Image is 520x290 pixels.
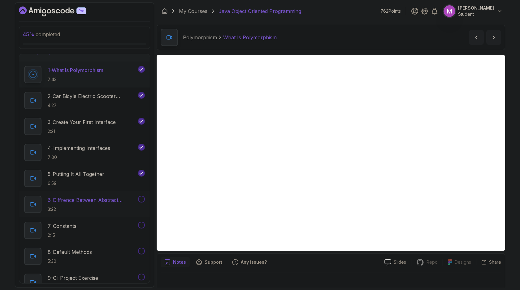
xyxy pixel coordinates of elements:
p: What Is Polymorphism [223,34,277,41]
p: 8 - Default Methods [48,248,92,256]
p: 1 - What Is Polymorphism [48,66,103,74]
p: 5 - Putting It All Together [48,170,104,178]
p: Share [489,259,501,265]
button: 1-What Is Polymorphism7:43 [24,66,145,83]
button: Support button [192,257,226,267]
p: 9 - Cli Project Exercise [48,274,98,282]
span: completed [23,31,60,37]
button: user profile image[PERSON_NAME]Student [443,5,503,17]
iframe: 1 - What is Polymorphism [157,55,505,251]
img: user profile image [444,5,455,17]
p: [PERSON_NAME] [458,5,494,11]
p: 5:30 [48,258,92,264]
p: 7:00 [48,154,110,160]
button: 5-Putting It All Together6:59 [24,170,145,187]
p: 4:27 [48,102,137,109]
p: 6:59 [48,180,104,186]
p: Student [458,11,494,17]
p: Polymorphism [183,34,217,41]
p: 7:43 [48,76,103,83]
p: Designs [455,259,471,265]
a: My Courses [179,7,207,15]
p: 762 Points [380,8,401,14]
p: Notes [173,259,186,265]
button: Feedback button [228,257,271,267]
button: 7-Constants2:15 [24,222,145,239]
button: 8-Default Methods5:30 [24,248,145,265]
button: next content [486,30,501,45]
p: Support [205,259,222,265]
button: 3-Create Your First Interface2:21 [24,118,145,135]
button: notes button [161,257,190,267]
p: Any issues? [241,259,267,265]
button: Share [476,259,501,265]
button: 4-Implementing Interfaces7:00 [24,144,145,161]
p: Slides [394,259,406,265]
button: previous content [469,30,484,45]
button: 6-Diffrence Between Abstract Classes And Interfaces3:22 [24,196,145,213]
p: 2 - Car Bicyle Electric Scooter Example [48,92,137,100]
button: 2-Car Bicyle Electric Scooter Example4:27 [24,92,145,109]
a: Slides [379,259,411,266]
span: 45 % [23,31,34,37]
p: 3:22 [48,206,137,212]
p: 4 - Implementing Interfaces [48,144,110,152]
p: Repo [427,259,438,265]
p: 2:15 [48,232,76,238]
p: 2:21 [48,128,116,134]
a: Dashboard [19,6,101,16]
p: 3 - Create Your First Interface [48,118,116,126]
p: Java Object Oriented Programming [219,7,301,15]
p: 6 - Diffrence Between Abstract Classes And Interfaces [48,196,137,204]
a: Dashboard [162,8,168,14]
p: 7 - Constants [48,222,76,230]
